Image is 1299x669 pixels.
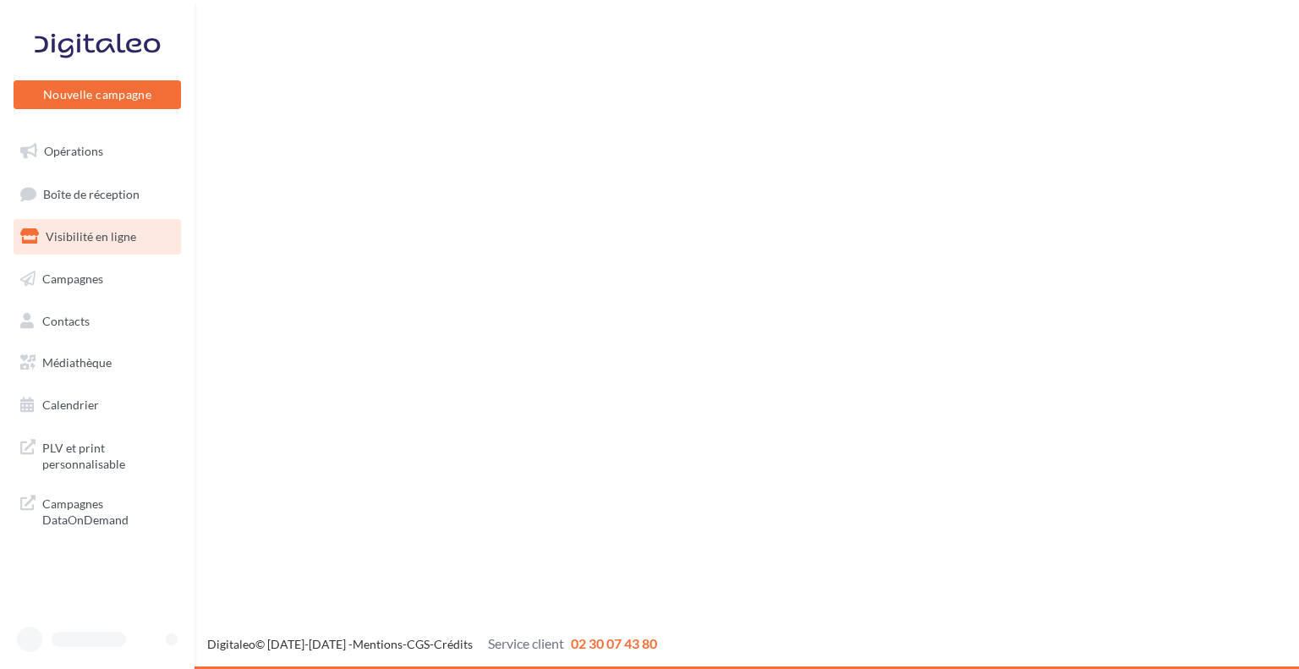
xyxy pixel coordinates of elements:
span: Campagnes DataOnDemand [42,492,174,529]
span: © [DATE]-[DATE] - - - [207,637,657,651]
span: Calendrier [42,398,99,412]
a: Campagnes DataOnDemand [10,485,184,535]
a: Campagnes [10,261,184,297]
span: Campagnes [42,271,103,286]
span: Visibilité en ligne [46,229,136,244]
a: Digitaleo [207,637,255,651]
a: Mentions [353,637,403,651]
a: PLV et print personnalisable [10,430,184,480]
span: Opérations [44,144,103,158]
span: Médiathèque [42,355,112,370]
a: Boîte de réception [10,176,184,212]
span: Boîte de réception [43,186,140,200]
span: 02 30 07 43 80 [571,635,657,651]
a: Opérations [10,134,184,169]
span: Service client [488,635,564,651]
span: Contacts [42,313,90,327]
span: PLV et print personnalisable [42,436,174,473]
a: CGS [407,637,430,651]
a: Crédits [434,637,473,651]
a: Médiathèque [10,345,184,381]
a: Contacts [10,304,184,339]
button: Nouvelle campagne [14,80,181,109]
a: Visibilité en ligne [10,219,184,255]
a: Calendrier [10,387,184,423]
